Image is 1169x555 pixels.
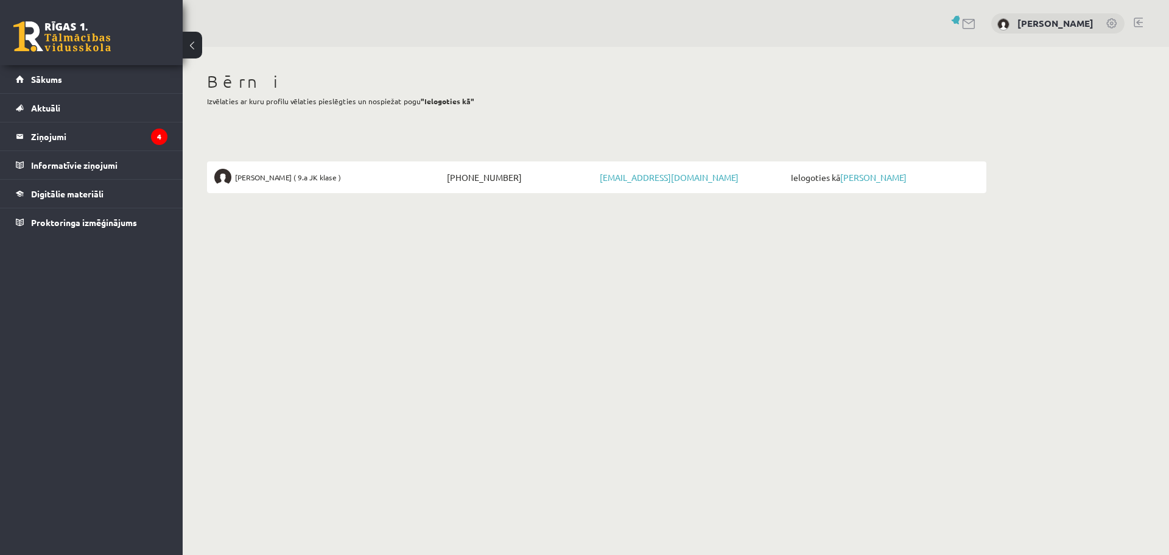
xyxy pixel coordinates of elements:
a: Rīgas 1. Tālmācības vidusskola [13,21,111,52]
a: Ziņojumi4 [16,122,167,150]
img: Artūrs Āboliņš [997,18,1009,30]
a: Digitālie materiāli [16,180,167,208]
a: Informatīvie ziņojumi [16,151,167,179]
span: [PHONE_NUMBER] [444,169,597,186]
span: Sākums [31,74,62,85]
legend: Ziņojumi [31,122,167,150]
a: [PERSON_NAME] [840,172,907,183]
a: Proktoringa izmēģinājums [16,208,167,236]
h1: Bērni [207,71,986,92]
a: [EMAIL_ADDRESS][DOMAIN_NAME] [600,172,739,183]
b: "Ielogoties kā" [421,96,474,106]
a: Sākums [16,65,167,93]
a: Aktuāli [16,94,167,122]
span: [PERSON_NAME] ( 9.a JK klase ) [235,169,341,186]
img: Ance Āboliņa [214,169,231,186]
a: [PERSON_NAME] [1017,17,1094,29]
span: Proktoringa izmēģinājums [31,217,137,228]
span: Digitālie materiāli [31,188,104,199]
legend: Informatīvie ziņojumi [31,151,167,179]
i: 4 [151,129,167,145]
span: Ielogoties kā [788,169,979,186]
span: Aktuāli [31,102,60,113]
p: Izvēlaties ar kuru profilu vēlaties pieslēgties un nospiežat pogu [207,96,986,107]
